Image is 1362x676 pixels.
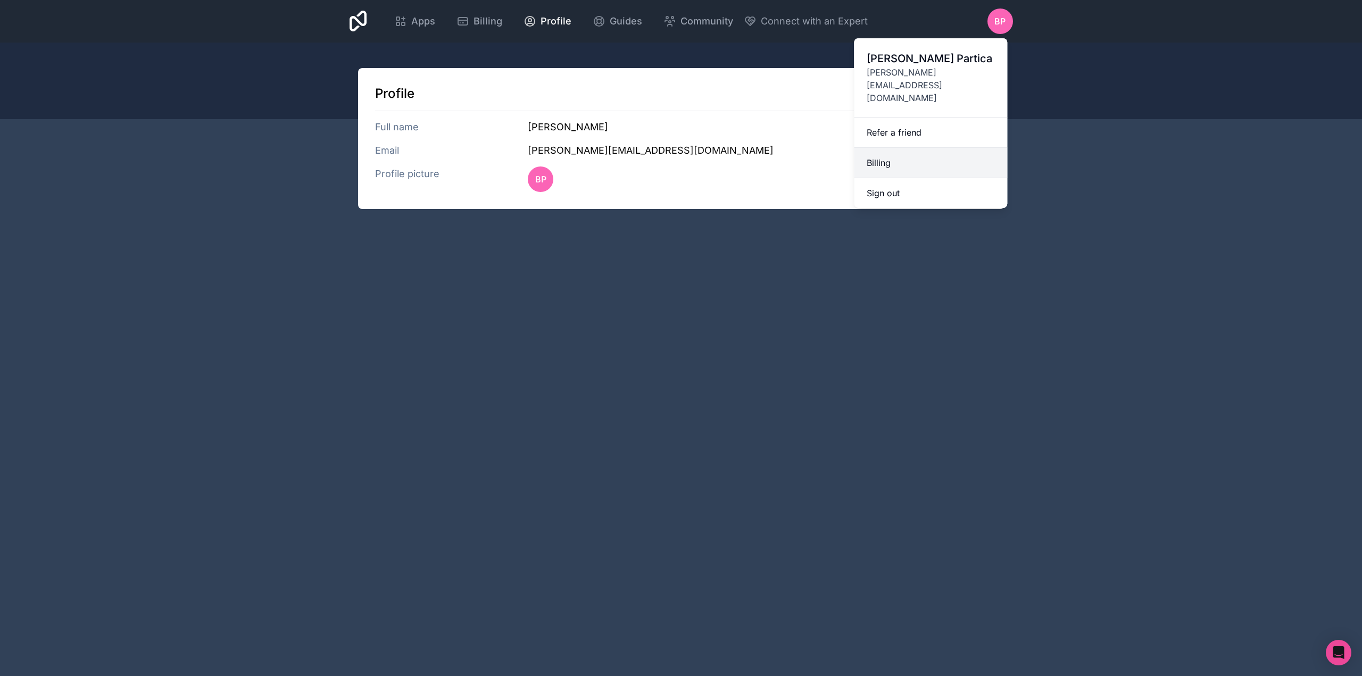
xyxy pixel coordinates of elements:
h3: Email [375,143,528,158]
span: Apps [411,14,435,29]
span: Profile [541,14,571,29]
button: Connect with an Expert [744,14,868,29]
a: Profile [515,10,580,33]
a: Refer a friend [854,118,1007,148]
h3: Profile picture [375,166,528,192]
a: Guides [584,10,651,33]
h3: Full name [375,120,528,135]
h3: [PERSON_NAME] [528,120,987,135]
a: Apps [386,10,444,33]
span: BP [535,173,546,186]
span: BP [994,15,1006,28]
button: Sign out [854,178,1007,208]
span: [PERSON_NAME][EMAIL_ADDRESS][DOMAIN_NAME] [867,66,994,104]
a: Community [655,10,742,33]
span: Guides [610,14,642,29]
div: Open Intercom Messenger [1326,640,1351,665]
span: [PERSON_NAME] Partica [867,51,994,66]
span: Billing [474,14,502,29]
a: Billing [854,148,1007,178]
span: Connect with an Expert [761,14,868,29]
h1: Profile [375,85,987,102]
h3: [PERSON_NAME][EMAIL_ADDRESS][DOMAIN_NAME] [528,143,987,158]
a: Billing [448,10,511,33]
span: Community [680,14,733,29]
